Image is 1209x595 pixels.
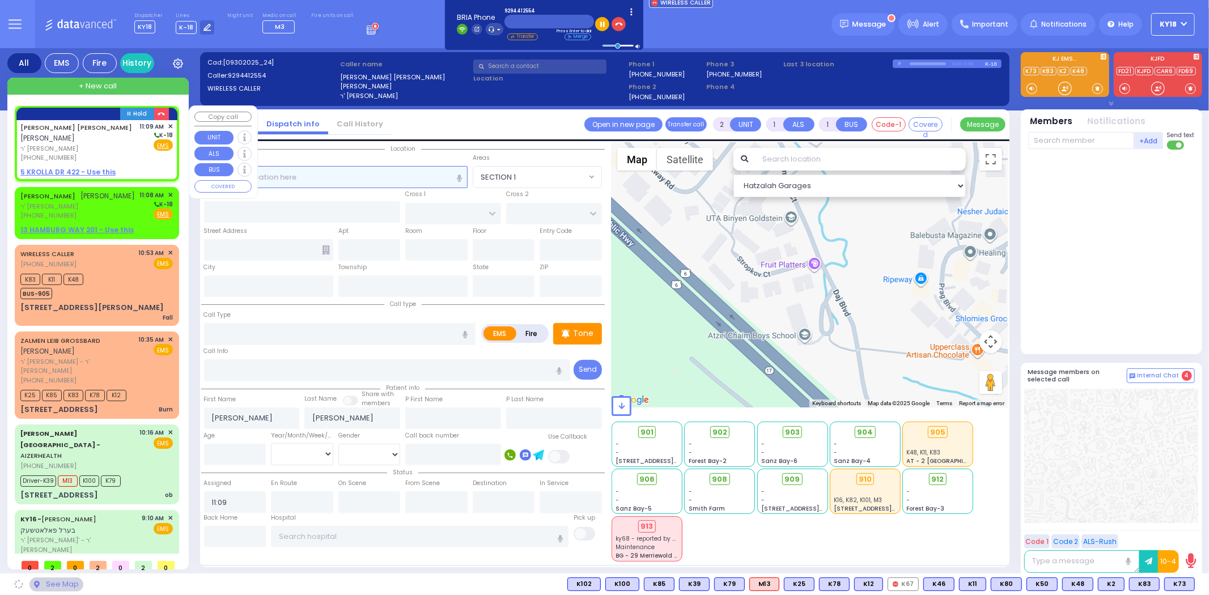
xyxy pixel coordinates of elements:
[29,577,83,592] div: See map
[616,504,652,513] span: Sanz Bay-5
[271,479,297,488] label: En Route
[1028,132,1134,149] input: Search member
[79,475,99,487] span: K100
[928,426,948,439] div: 905
[168,248,173,258] span: ✕
[45,17,120,31] img: Logo
[63,390,83,401] span: K83
[204,431,215,440] label: Age
[1164,577,1195,591] div: K73
[614,393,652,407] img: Google
[959,577,986,591] div: BLS
[258,118,328,129] a: Dispatch info
[854,577,883,591] div: K12
[362,399,391,407] span: members
[1062,577,1093,591] div: K48
[985,59,1002,68] div: K-18
[168,428,173,437] span: ✕
[380,384,425,392] span: Patient info
[565,33,591,40] li: Merge
[158,142,169,150] u: EMS
[194,112,252,122] button: Copy call
[909,117,943,131] button: Covered
[20,515,96,524] a: [PERSON_NAME]
[629,70,685,78] label: [PHONE_NUMBER]
[204,347,228,356] label: Call Info
[689,504,725,513] span: Smith Farm
[322,245,330,254] span: Other building occupants
[616,543,655,551] span: Maintenance
[20,302,164,313] div: [STREET_ADDRESS][PERSON_NAME]
[932,474,944,485] span: 912
[338,479,366,488] label: On Scene
[227,12,253,19] label: Night unit
[1167,139,1185,151] label: Turn off text
[42,390,62,401] span: K85
[405,227,422,236] label: Room
[761,457,797,465] span: Sanz Bay-6
[749,577,779,591] div: ALS
[1129,577,1160,591] div: BLS
[640,427,654,438] span: 901
[168,513,173,523] span: ✕
[1041,19,1087,29] span: Notifications
[689,496,692,504] span: -
[714,577,745,591] div: BLS
[972,19,1008,29] span: Important
[712,427,727,438] span: 902
[1167,131,1195,139] span: Send text
[20,475,56,487] span: Driver-K39
[1160,19,1177,29] span: KY18
[340,59,469,69] label: Caller name
[1026,577,1058,591] div: K50
[629,59,702,69] span: Phone 1
[689,440,692,448] span: -
[979,371,1002,394] button: Drag Pegman onto the map to open Street View
[907,448,941,457] span: K48, K11, K83
[20,133,75,143] span: [PERSON_NAME]
[194,147,234,160] button: ALS
[979,330,1002,353] button: Map camera controls
[888,577,919,591] div: K67
[960,117,1006,131] button: Message
[83,53,117,73] div: Fire
[1158,550,1179,573] button: 10-4
[872,117,906,131] button: Code-1
[85,390,105,401] span: K78
[836,117,867,131] button: BUS
[22,561,39,569] span: 0
[574,513,595,522] label: Pick up
[338,227,349,236] label: Apt
[923,577,955,591] div: BLS
[457,12,504,23] span: BRIA Phone
[1071,67,1087,75] a: K48
[338,263,367,272] label: Township
[20,249,74,258] a: WIRELESS CALLER
[134,20,155,33] span: KY18
[20,225,134,235] u: 13 HAMBURG WAY 201 - Use this
[20,515,41,524] span: KY16 -
[840,20,849,28] img: message.svg
[1028,368,1127,383] h5: Message members on selected call
[584,117,663,131] a: Open in new page
[991,577,1022,591] div: BLS
[204,395,236,404] label: First Name
[616,534,686,543] span: ky68 - reported by KY42
[67,561,84,569] span: 0
[473,263,489,272] label: State
[1024,67,1040,75] a: K73
[154,437,173,449] span: EMS
[761,504,868,513] span: [STREET_ADDRESS][PERSON_NAME]
[749,577,779,591] div: M13
[204,311,231,320] label: Call Type
[706,70,762,78] label: [PHONE_NUMBER]
[158,561,175,569] span: 0
[761,440,765,448] span: -
[506,395,544,404] label: P Last Name
[45,53,79,73] div: EMS
[20,357,135,376] span: ר' [PERSON_NAME] - ר' [PERSON_NAME]
[854,577,883,591] div: BLS
[644,577,675,591] div: BLS
[761,496,765,504] span: -
[1024,534,1050,549] button: Code 1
